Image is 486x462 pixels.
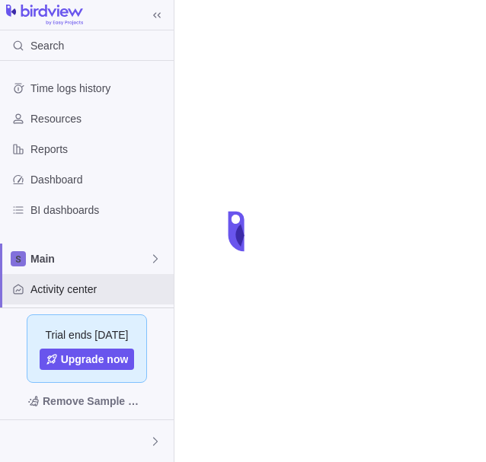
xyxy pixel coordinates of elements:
[9,432,27,451] div: Shaykh Muhd
[40,349,135,370] a: Upgrade now
[12,389,161,413] span: Remove Sample Data
[30,81,168,96] span: Time logs history
[6,5,83,26] img: logo
[30,202,168,218] span: BI dashboards
[30,111,168,126] span: Resources
[213,201,273,262] div: loading
[61,352,129,367] span: Upgrade now
[30,38,64,53] span: Search
[30,142,168,157] span: Reports
[30,172,168,187] span: Dashboard
[30,282,168,297] span: Activity center
[46,327,129,343] span: Trial ends [DATE]
[43,392,146,410] span: Remove Sample Data
[30,251,149,266] span: Main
